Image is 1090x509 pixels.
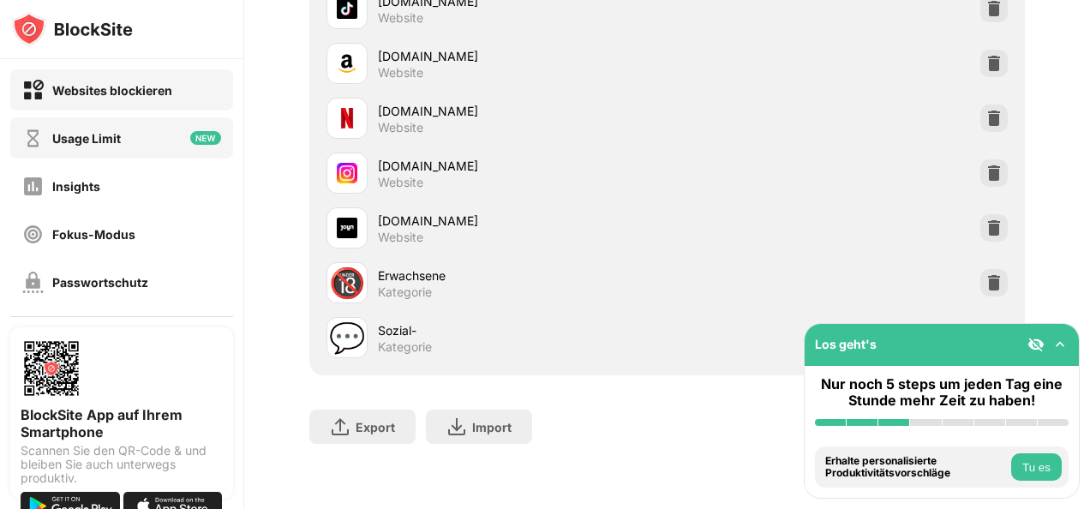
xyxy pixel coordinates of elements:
[378,284,432,300] div: Kategorie
[329,266,365,301] div: 🔞
[12,12,133,46] img: logo-blocksite.svg
[472,420,512,434] div: Import
[378,65,423,81] div: Website
[815,337,877,351] div: Los geht's
[378,321,667,339] div: Sozial-
[22,176,44,197] img: insights-off.svg
[378,47,667,65] div: [DOMAIN_NAME]
[22,272,44,293] img: password-protection-off.svg
[378,266,667,284] div: Erwachsene
[378,212,667,230] div: [DOMAIN_NAME]
[21,444,223,485] div: Scannen Sie den QR-Code & und bleiben Sie auch unterwegs produktiv.
[51,315,221,344] div: Benutzerdefinierte Blockseite
[337,108,357,129] img: favicons
[356,420,395,434] div: Export
[21,406,223,440] div: BlockSite App auf Ihrem Smartphone
[337,53,357,74] img: favicons
[337,163,357,183] img: favicons
[52,83,172,98] div: Websites blockieren
[21,338,82,399] img: options-page-qr-code.png
[378,175,423,190] div: Website
[22,224,44,245] img: focus-off.svg
[1051,336,1069,353] img: omni-setup-toggle.svg
[52,131,121,146] div: Usage Limit
[378,10,423,26] div: Website
[22,128,44,149] img: time-usage-off.svg
[337,218,357,238] img: favicons
[378,230,423,245] div: Website
[825,455,1007,480] div: Erhalte personalisierte Produktivitätsvorschläge
[52,179,100,194] div: Insights
[1011,453,1062,481] button: Tu es
[378,157,667,175] div: [DOMAIN_NAME]
[22,80,44,101] img: block-on.svg
[52,227,135,242] div: Fokus-Modus
[378,339,432,355] div: Kategorie
[190,131,221,145] img: new-icon.svg
[378,120,423,135] div: Website
[1027,336,1045,353] img: eye-not-visible.svg
[815,376,1069,409] div: Nur noch 5 steps um jeden Tag eine Stunde mehr Zeit zu haben!
[378,102,667,120] div: [DOMAIN_NAME]
[52,275,148,290] div: Passwortschutz
[329,320,365,356] div: 💬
